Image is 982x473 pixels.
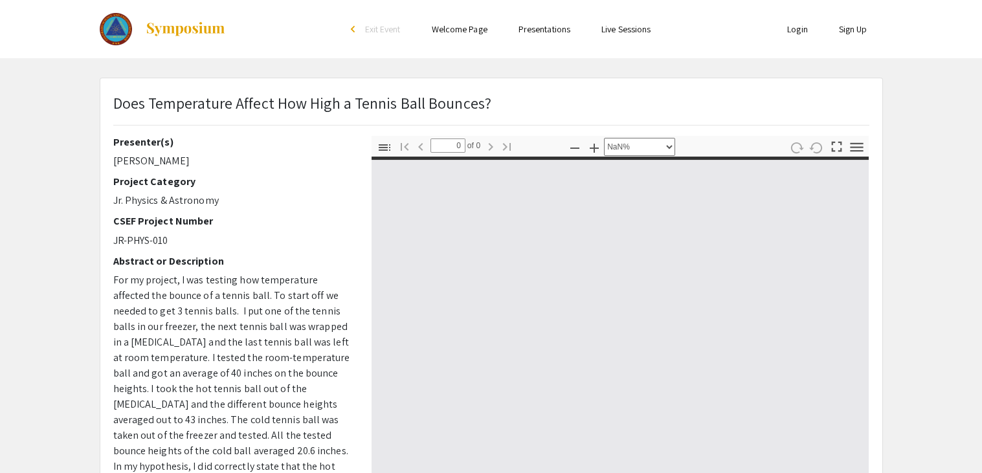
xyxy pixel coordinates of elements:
a: Welcome Page [432,23,487,35]
a: Presentations [519,23,570,35]
button: Rotate Clockwise [785,138,807,157]
p: [PERSON_NAME] [113,153,352,169]
span: Exit Event [365,23,401,35]
button: Go to First Page [394,137,416,155]
h2: Presenter(s) [113,136,352,148]
button: Previous Page [410,137,432,155]
button: Toggle Sidebar [374,138,396,157]
span: of 0 [465,138,481,153]
button: Zoom In [583,138,605,157]
input: Page [430,138,465,153]
button: Zoom Out [564,138,586,157]
button: Go to Last Page [496,137,518,155]
a: Sign Up [839,23,867,35]
div: arrow_back_ios [351,25,359,33]
h2: Abstract or Description [113,255,352,267]
a: Live Sessions [601,23,651,35]
a: Login [787,23,808,35]
p: Jr. Physics & Astronomy [113,193,352,208]
button: Next Page [480,137,502,155]
img: The 2023 Colorado Science & Engineering Fair [100,13,133,45]
img: Symposium by ForagerOne [145,21,226,37]
p: JR-PHYS-010 [113,233,352,248]
button: Rotate Counterclockwise [805,138,827,157]
h2: Project Category [113,175,352,188]
select: Zoom [604,138,675,156]
button: Switch to Presentation Mode [825,136,847,155]
p: Does Temperature Affect How High a Tennis Ball Bounces? [113,91,492,115]
h2: CSEF Project Number [113,215,352,227]
a: The 2023 Colorado Science & Engineering Fair [100,13,227,45]
button: Tools [845,138,867,157]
